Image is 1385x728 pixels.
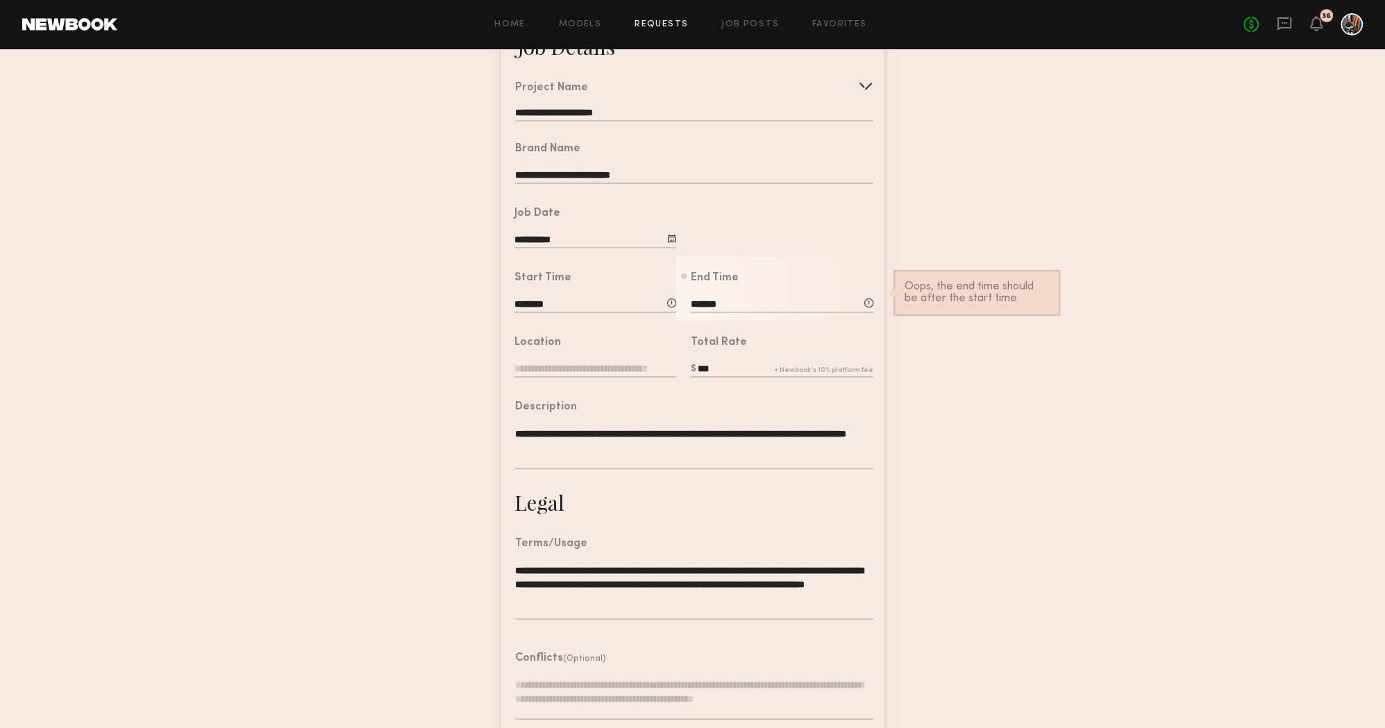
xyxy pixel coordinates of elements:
[515,83,588,94] div: Project Name
[514,489,564,516] div: Legal
[905,281,1049,305] div: Oops, the end time should be after the start time
[691,337,747,348] div: Total Rate
[494,20,526,29] a: Home
[515,653,606,664] header: Conflicts
[514,337,561,348] div: Location
[515,539,587,550] div: Terms/Usage
[812,20,867,29] a: Favorites
[691,273,739,284] div: End Time
[559,20,601,29] a: Models
[515,144,580,155] div: Brand Name
[635,20,688,29] a: Requests
[514,273,571,284] div: Start Time
[563,654,606,663] span: (Optional)
[721,20,779,29] a: Job Posts
[1322,12,1331,20] div: 36
[515,402,577,413] div: Description
[514,208,560,219] div: Job Date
